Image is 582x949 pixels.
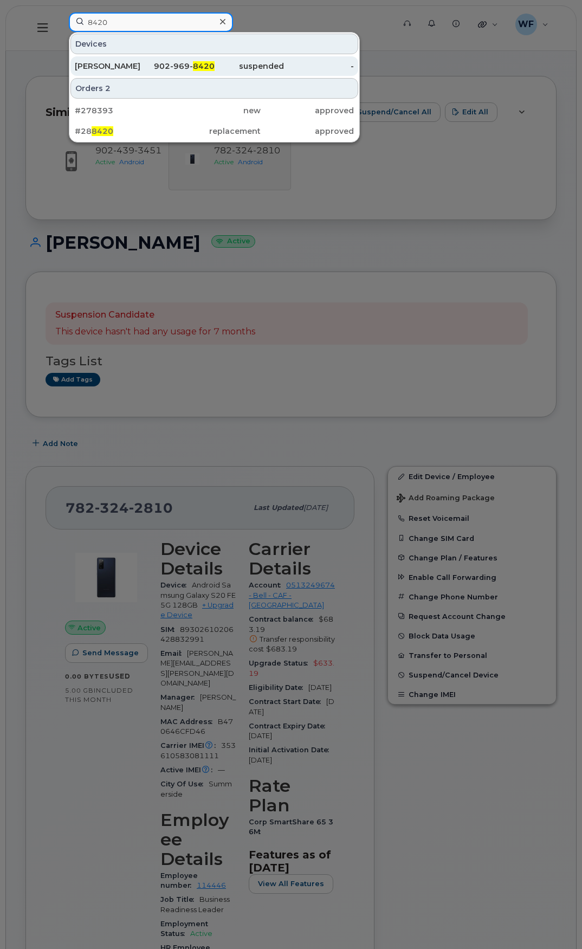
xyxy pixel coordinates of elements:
[75,126,168,137] div: #28
[70,78,358,99] div: Orders
[70,101,358,120] a: #278393newapproved
[261,126,354,137] div: approved
[215,61,284,72] div: suspended
[261,105,354,116] div: approved
[70,121,358,141] a: #288420replacementapproved
[168,105,261,116] div: new
[145,61,215,72] div: 902-969-
[105,83,111,94] span: 2
[70,34,358,54] div: Devices
[193,61,215,71] span: 8420
[284,61,354,72] div: -
[75,105,168,116] div: #278393
[168,126,261,137] div: replacement
[75,61,145,72] div: [PERSON_NAME]
[92,126,113,136] span: 8420
[70,56,358,76] a: [PERSON_NAME]902-969-8420suspended-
